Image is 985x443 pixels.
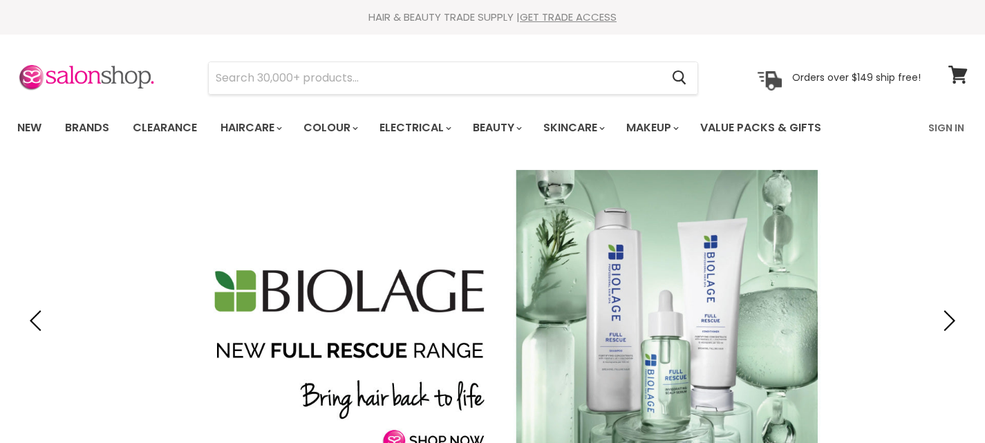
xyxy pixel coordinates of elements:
[7,113,52,142] a: New
[293,113,366,142] a: Colour
[208,62,698,95] form: Product
[210,113,290,142] a: Haircare
[462,113,530,142] a: Beauty
[369,113,460,142] a: Electrical
[24,307,52,334] button: Previous
[792,71,921,84] p: Orders over $149 ship free!
[122,113,207,142] a: Clearance
[209,62,661,94] input: Search
[661,62,697,94] button: Search
[55,113,120,142] a: Brands
[616,113,687,142] a: Makeup
[533,113,613,142] a: Skincare
[933,307,961,334] button: Next
[7,108,876,148] ul: Main menu
[920,113,973,142] a: Sign In
[520,10,617,24] a: GET TRADE ACCESS
[690,113,832,142] a: Value Packs & Gifts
